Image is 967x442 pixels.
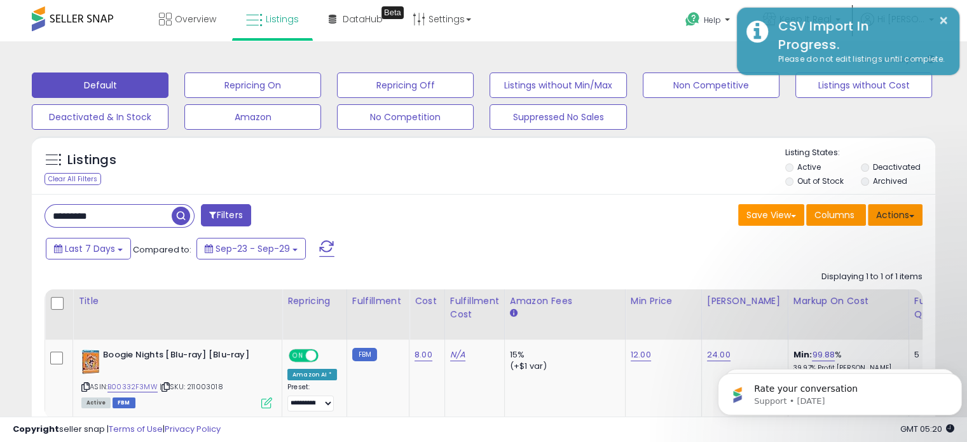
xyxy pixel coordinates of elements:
[32,73,168,98] button: Default
[287,383,337,411] div: Preset:
[107,382,158,392] a: B00332F3MW
[510,294,620,308] div: Amazon Fees
[78,294,277,308] div: Title
[788,289,909,340] th: The percentage added to the cost of goods (COGS) that forms the calculator for Min & Max prices.
[510,308,518,319] small: Amazon Fees.
[643,73,779,98] button: Non Competitive
[109,423,163,435] a: Terms of Use
[450,349,465,361] a: N/A
[175,13,216,25] span: Overview
[216,242,290,255] span: Sep-23 - Sep-29
[381,6,404,19] div: Tooltip anchor
[450,294,499,321] div: Fulfillment Cost
[914,294,958,321] div: Fulfillable Quantity
[13,423,59,435] strong: Copyright
[707,294,783,308] div: [PERSON_NAME]
[806,204,866,226] button: Columns
[510,361,615,372] div: (+$1 var)
[67,151,116,169] h5: Listings
[337,73,474,98] button: Repricing Off
[713,347,967,436] iframe: Intercom notifications message
[160,382,223,392] span: | SKU: 211003018
[793,294,903,308] div: Markup on Cost
[510,349,615,361] div: 15%
[938,13,949,29] button: ×
[352,348,377,361] small: FBM
[165,423,221,435] a: Privacy Policy
[352,294,404,308] div: Fulfillment
[266,13,299,25] span: Listings
[113,397,135,408] span: FBM
[290,350,306,361] span: ON
[287,294,341,308] div: Repricing
[872,176,907,186] label: Archived
[103,349,257,364] b: Boogie Nights [Blu-ray] [Blu-ray]
[675,2,743,41] a: Help
[797,176,844,186] label: Out of Stock
[13,424,221,436] div: seller snap | |
[32,104,168,130] button: Deactivated & In Stock
[317,350,337,361] span: OFF
[685,11,701,27] i: Get Help
[415,294,439,308] div: Cost
[343,13,383,25] span: DataHub
[184,73,321,98] button: Repricing On
[769,53,950,66] div: Please do not edit listings until complete.
[490,73,626,98] button: Listings without Min/Max
[81,397,111,408] span: All listings currently available for purchase on Amazon
[415,349,432,361] a: 8.00
[45,173,101,185] div: Clear All Filters
[785,147,935,159] p: Listing States:
[797,162,821,172] label: Active
[287,369,337,380] div: Amazon AI *
[868,204,922,226] button: Actions
[814,209,854,221] span: Columns
[704,15,721,25] span: Help
[769,17,950,53] div: CSV Import In Progress.
[821,271,922,283] div: Displaying 1 to 1 of 1 items
[46,238,131,259] button: Last 7 Days
[707,349,730,361] a: 24.00
[795,73,932,98] button: Listings without Cost
[337,104,474,130] button: No Competition
[196,238,306,259] button: Sep-23 - Sep-29
[65,242,115,255] span: Last 7 Days
[184,104,321,130] button: Amazon
[81,349,100,375] img: 51YjY1GKSUL._SL40_.jpg
[490,104,626,130] button: Suppressed No Sales
[201,204,250,226] button: Filters
[133,244,191,256] span: Compared to:
[631,349,651,361] a: 12.00
[872,162,920,172] label: Deactivated
[631,294,696,308] div: Min Price
[81,349,272,407] div: ASIN:
[738,204,804,226] button: Save View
